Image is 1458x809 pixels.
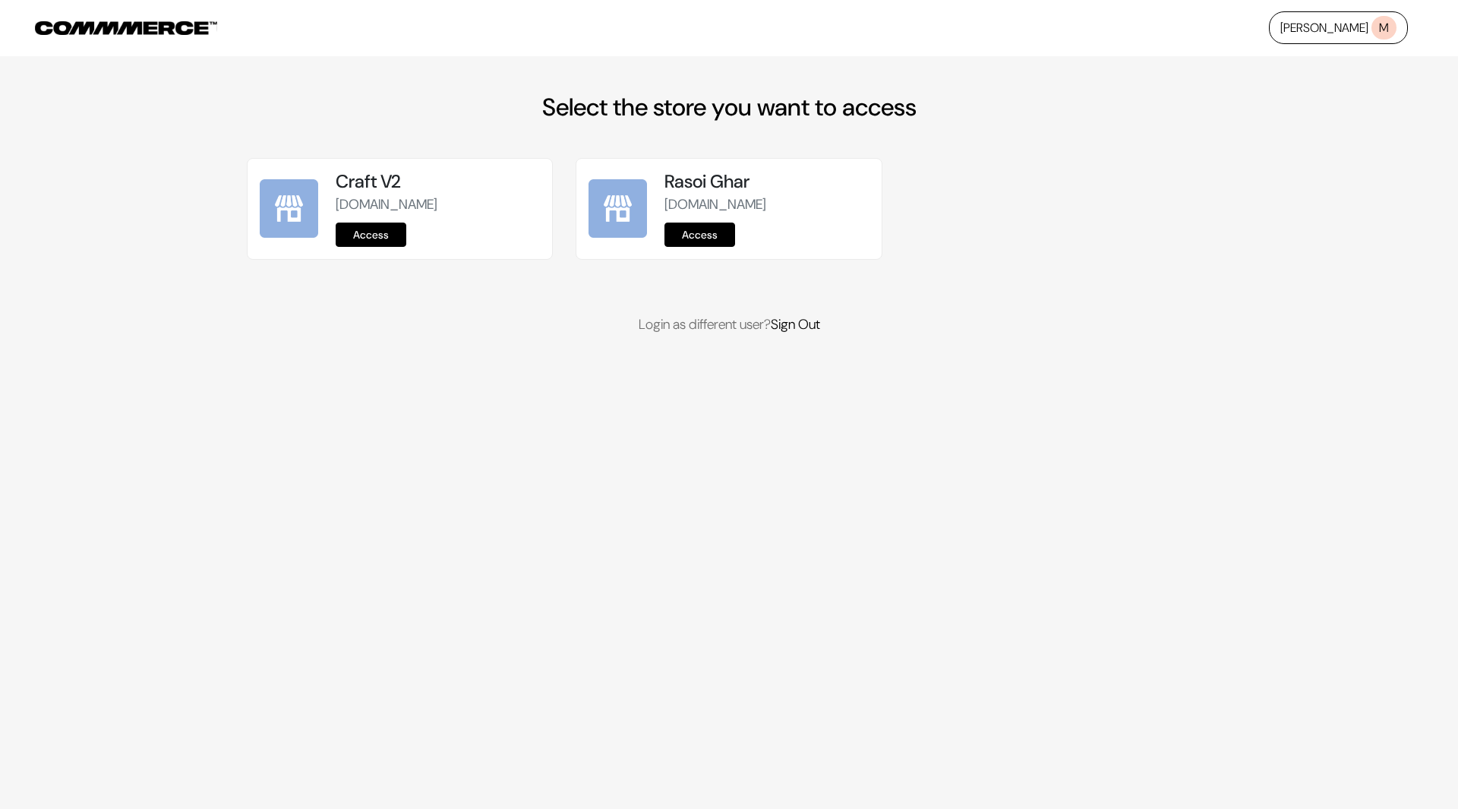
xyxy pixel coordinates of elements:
[336,171,540,193] h5: Craft V2
[247,314,1211,335] p: Login as different user?
[247,93,1211,122] h2: Select the store you want to access
[1269,11,1408,44] a: [PERSON_NAME]M
[664,171,869,193] h5: Rasoi Ghar
[35,21,217,35] img: COMMMERCE
[664,194,869,215] p: [DOMAIN_NAME]
[1371,16,1396,40] span: M
[260,179,318,238] img: Craft V2
[664,223,735,247] a: Access
[589,179,647,238] img: Rasoi Ghar
[336,223,406,247] a: Access
[336,194,540,215] p: [DOMAIN_NAME]
[771,315,820,333] a: Sign Out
